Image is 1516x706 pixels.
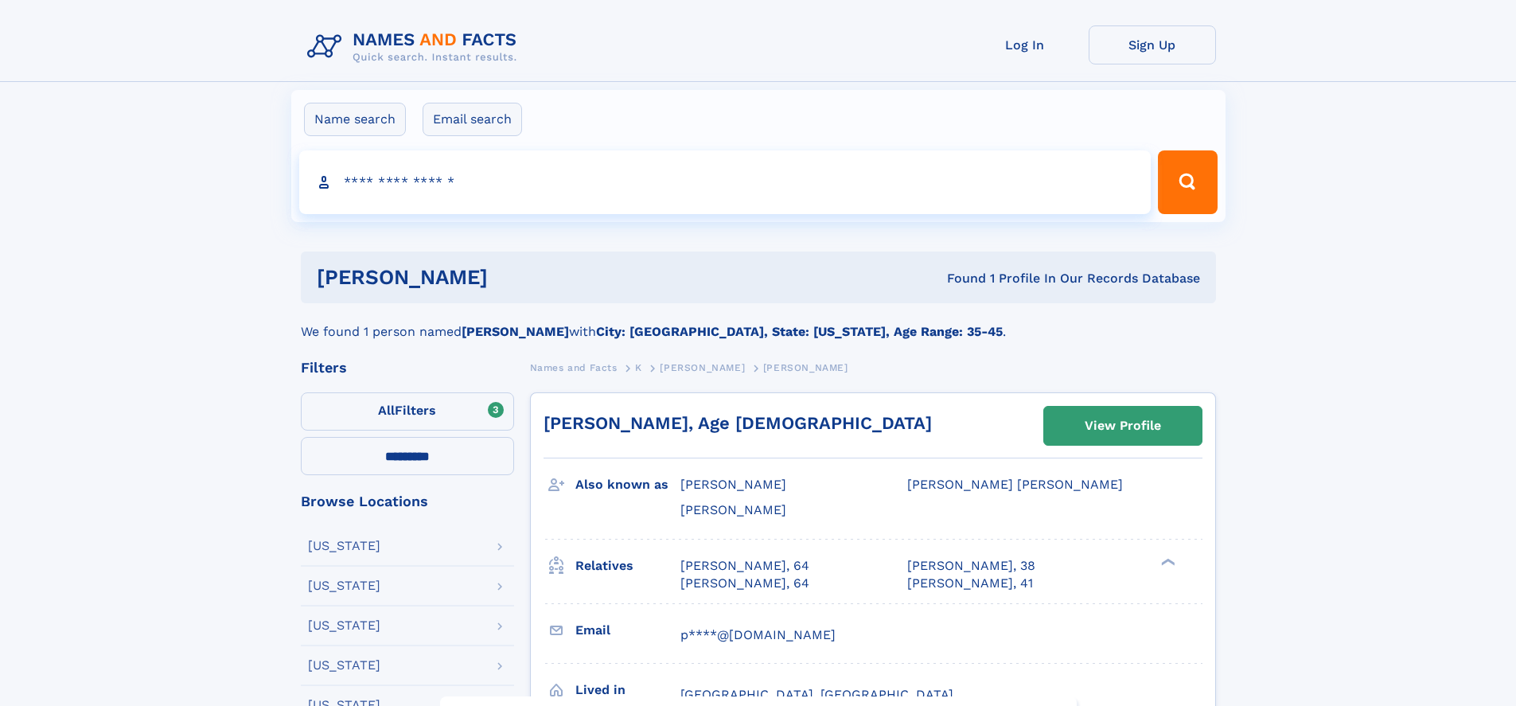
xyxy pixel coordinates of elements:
div: View Profile [1085,408,1161,444]
input: search input [299,150,1152,214]
h3: Relatives [575,552,680,579]
label: Name search [304,103,406,136]
a: [PERSON_NAME], 64 [680,557,809,575]
div: [US_STATE] [308,579,380,592]
span: [PERSON_NAME] [660,362,745,373]
h1: [PERSON_NAME] [317,267,718,287]
div: Filters [301,361,514,375]
label: Email search [423,103,522,136]
div: Found 1 Profile In Our Records Database [717,270,1200,287]
span: [PERSON_NAME] [680,477,786,492]
b: City: [GEOGRAPHIC_DATA], State: [US_STATE], Age Range: 35-45 [596,324,1003,339]
span: [PERSON_NAME] [763,362,848,373]
b: [PERSON_NAME] [462,324,569,339]
a: [PERSON_NAME] [660,357,745,377]
button: Search Button [1158,150,1217,214]
h3: Email [575,617,680,644]
a: [PERSON_NAME], 38 [907,557,1035,575]
label: Filters [301,392,514,431]
h3: Also known as [575,471,680,498]
div: We found 1 person named with . [301,303,1216,341]
a: View Profile [1044,407,1202,445]
div: [US_STATE] [308,540,380,552]
span: [PERSON_NAME] [PERSON_NAME] [907,477,1123,492]
a: [PERSON_NAME], 64 [680,575,809,592]
a: Names and Facts [530,357,618,377]
span: [PERSON_NAME] [680,502,786,517]
span: [GEOGRAPHIC_DATA], [GEOGRAPHIC_DATA] [680,687,953,702]
a: Log In [961,25,1089,64]
a: [PERSON_NAME], 41 [907,575,1033,592]
div: [US_STATE] [308,619,380,632]
div: [US_STATE] [308,659,380,672]
a: [PERSON_NAME], Age [DEMOGRAPHIC_DATA] [544,413,932,433]
div: Browse Locations [301,494,514,509]
img: Logo Names and Facts [301,25,530,68]
a: Sign Up [1089,25,1216,64]
a: K [635,357,642,377]
span: All [378,403,395,418]
h3: Lived in [575,677,680,704]
div: ❯ [1157,556,1176,567]
span: K [635,362,642,373]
